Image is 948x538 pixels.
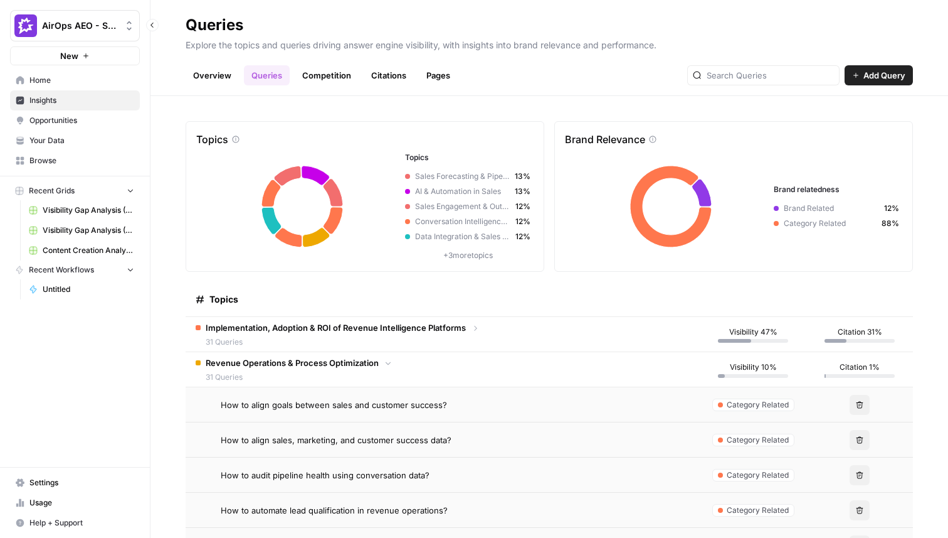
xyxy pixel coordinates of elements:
[29,517,134,529] span: Help + Support
[845,65,913,85] button: Add Query
[515,201,530,212] span: 12%
[295,65,359,85] a: Competition
[221,469,429,482] span: How to audit pipeline health using conversation data?
[14,14,37,37] img: AirOps AEO - Single Brand (Gong) Logo
[515,216,530,227] span: 12%
[206,321,466,334] span: Implementation, Adoption & ROI of Revenue Intelligence Platforms
[23,200,140,220] a: Visibility Gap Analysis (13)
[10,493,140,513] a: Usage
[515,171,530,182] span: 13%
[244,65,290,85] a: Queries
[10,90,140,110] a: Insights
[29,155,134,166] span: Browse
[415,231,510,242] span: Data Integration & Sales Analytics
[43,245,134,256] span: Content Creation Analysis (3)
[196,132,228,147] p: Topics
[29,135,134,146] span: Your Data
[186,15,243,35] div: Queries
[29,497,134,508] span: Usage
[29,115,134,126] span: Opportunities
[29,264,94,276] span: Recent Workflows
[209,293,238,306] span: Topics
[727,505,789,516] span: Category Related
[29,95,134,106] span: Insights
[863,69,905,82] span: Add Query
[784,218,877,229] span: Category Related
[206,336,466,348] span: 31 Queries
[23,240,140,261] a: Content Creation Analysis (3)
[43,284,134,295] span: Untitled
[515,231,530,242] span: 12%
[29,75,134,86] span: Home
[29,477,134,488] span: Settings
[10,513,140,533] button: Help + Support
[10,181,140,200] button: Recent Grids
[206,357,379,369] span: Revenue Operations & Process Optimization
[730,362,777,373] span: Visibility 10%
[840,362,880,373] span: Citation 1%
[882,218,899,229] span: 88%
[10,261,140,279] button: Recent Workflows
[42,19,118,32] span: AirOps AEO - Single Brand (Gong)
[415,171,510,182] span: Sales Forecasting & Pipeline Predictability
[774,184,899,195] h3: Brand relatedness
[186,35,913,51] p: Explore the topics and queries driving answer engine visibility, with insights into brand relevan...
[884,203,899,214] span: 12%
[29,185,75,196] span: Recent Grids
[206,372,379,383] span: 31 Queries
[405,152,530,163] h3: Topics
[415,186,510,197] span: AI & Automation in Sales
[727,434,789,446] span: Category Related
[415,216,510,227] span: Conversation Intelligence & Sales Coaching
[186,65,239,85] a: Overview
[729,326,777,338] span: Visibility 47%
[221,399,447,411] span: How to align goals between sales and customer success?
[838,326,882,338] span: Citation 31%
[60,50,78,62] span: New
[10,46,140,65] button: New
[23,279,140,299] a: Untitled
[10,131,140,151] a: Your Data
[43,205,134,216] span: Visibility Gap Analysis (13)
[727,399,789,411] span: Category Related
[10,110,140,131] a: Opportunities
[43,225,134,236] span: Visibility Gap Analysis (12)
[784,203,879,214] span: Brand Related
[10,70,140,90] a: Home
[221,504,448,517] span: How to automate lead qualification in revenue operations?
[364,65,414,85] a: Citations
[10,473,140,493] a: Settings
[10,10,140,41] button: Workspace: AirOps AEO - Single Brand (Gong)
[10,151,140,171] a: Browse
[419,65,458,85] a: Pages
[415,201,510,212] span: Sales Engagement & Outreach Platforms
[405,250,530,261] p: + 3 more topics
[565,132,645,147] p: Brand Relevance
[515,186,530,197] span: 13%
[727,470,789,481] span: Category Related
[23,220,140,240] a: Visibility Gap Analysis (12)
[221,434,451,446] span: How to align sales, marketing, and customer success data?
[707,69,834,82] input: Search Queries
